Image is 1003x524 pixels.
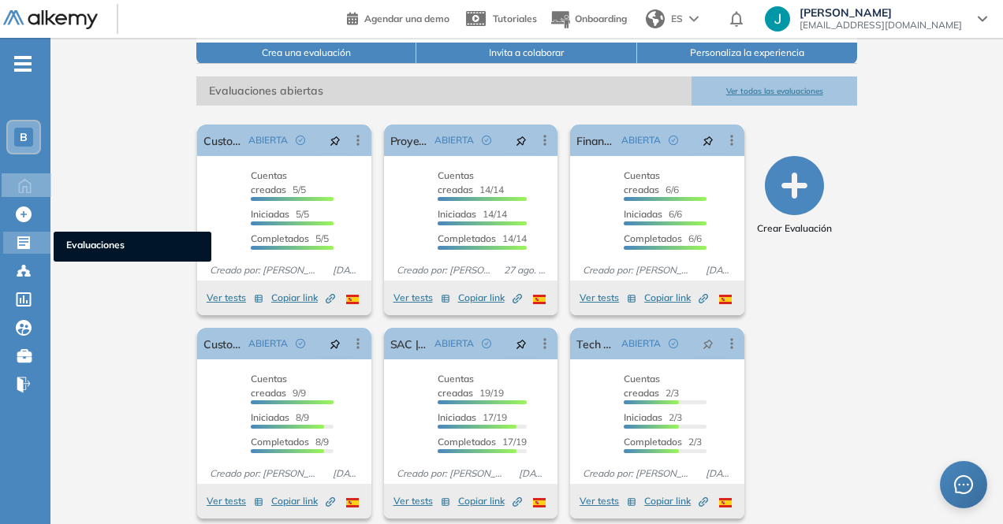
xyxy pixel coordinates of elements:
span: Crear Evaluación [757,221,832,236]
img: arrow [689,16,699,22]
span: check-circle [296,339,305,348]
span: Completados [251,232,309,244]
span: Copiar link [458,291,522,305]
button: Copiar link [644,288,708,307]
button: pushpin [504,128,539,153]
img: ESP [533,295,546,304]
button: Ver tests [393,492,450,511]
button: Crea una evaluación [196,43,416,64]
span: pushpin [703,134,714,147]
span: Cuentas creadas [438,169,474,195]
span: [PERSON_NAME] [800,6,962,19]
span: Creado por: [PERSON_NAME] [390,466,513,481]
span: Copiar link [271,291,335,305]
button: Copiar link [644,492,708,511]
img: Logo [3,10,98,30]
span: Copiar link [458,494,522,508]
span: B [20,131,28,143]
a: Proyectos | [GEOGRAPHIC_DATA] (Nueva) [390,124,429,156]
button: Personaliza la experiencia [637,43,857,64]
span: Completados [624,436,682,448]
span: 8/9 [251,436,329,448]
span: 2/3 [624,373,679,399]
span: Cuentas creadas [251,373,287,399]
button: Ver tests [207,492,263,511]
button: Ver todas las evaluaciones [692,76,856,106]
span: Completados [438,232,496,244]
img: ESP [346,498,359,507]
img: ESP [719,498,732,507]
img: ESP [346,295,359,304]
span: Iniciadas [624,208,662,220]
span: 27 ago. 2025 [498,263,552,277]
span: Creado por: [PERSON_NAME] [576,263,699,277]
span: Iniciadas [438,411,476,423]
span: ABIERTA [621,336,661,351]
span: check-circle [669,136,678,145]
span: Tutoriales [493,13,537,24]
span: Creado por: [PERSON_NAME] [203,263,326,277]
a: Finance Analyst | Col [576,124,615,156]
span: pushpin [516,337,527,350]
span: 2/3 [624,436,702,448]
img: ESP [533,498,546,507]
a: SAC | [GEOGRAPHIC_DATA] [390,328,429,359]
a: Customer Happiness | [GEOGRAPHIC_DATA] [203,328,242,359]
button: pushpin [504,331,539,356]
a: Tech Sourcer [576,328,615,359]
span: 5/5 [251,169,306,195]
span: pushpin [330,337,341,350]
span: 6/6 [624,208,682,220]
span: Agendar una demo [364,13,449,24]
span: Completados [438,436,496,448]
span: 2/3 [624,411,682,423]
span: Evaluaciones [66,238,199,255]
a: Agendar una demo [347,8,449,27]
span: pushpin [330,134,341,147]
span: 9/9 [251,373,306,399]
span: 6/6 [624,169,679,195]
span: ABIERTA [621,133,661,147]
img: world [646,9,665,28]
i: - [14,62,32,65]
span: 5/5 [251,208,309,220]
span: check-circle [482,339,491,348]
button: Ver tests [207,288,263,307]
span: [DATE] [699,466,738,481]
span: [EMAIL_ADDRESS][DOMAIN_NAME] [800,19,962,32]
span: Copiar link [644,291,708,305]
button: Copiar link [458,492,522,511]
span: Iniciadas [624,411,662,423]
span: [DATE] [326,263,365,277]
span: ABIERTA [434,336,474,351]
button: Ver tests [580,492,636,511]
span: Cuentas creadas [624,169,660,195]
button: Onboarding [550,2,627,36]
button: pushpin [691,331,725,356]
span: check-circle [296,136,305,145]
span: pushpin [516,134,527,147]
button: Crear Evaluación [757,156,832,236]
span: 19/19 [438,373,504,399]
span: Cuentas creadas [438,373,474,399]
button: Copiar link [271,492,335,511]
span: 17/19 [438,436,527,448]
button: Invita a colaborar [416,43,636,64]
span: [DATE] [326,466,365,481]
span: 6/6 [624,232,702,244]
span: [DATE] [513,466,551,481]
span: message [954,475,973,494]
span: ABIERTA [248,336,288,351]
img: ESP [719,295,732,304]
span: 17/19 [438,411,507,423]
button: pushpin [318,331,352,356]
span: 14/14 [438,232,527,244]
button: Ver tests [580,288,636,307]
span: pushpin [703,337,714,350]
span: 5/5 [251,232,329,244]
span: ES [671,12,683,26]
span: [DATE] [699,263,738,277]
span: Copiar link [271,494,335,508]
button: Copiar link [458,288,522,307]
span: Evaluaciones abiertas [196,76,692,106]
